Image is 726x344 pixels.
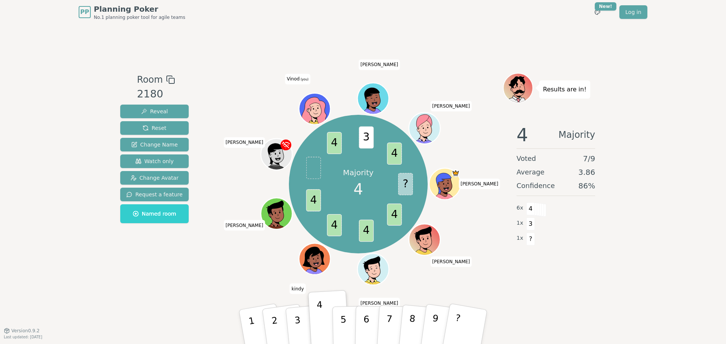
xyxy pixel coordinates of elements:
span: 4 [327,132,342,154]
span: 4 [327,214,342,236]
p: Results are in! [543,84,586,95]
span: 4 [354,178,363,201]
span: 4 [359,220,374,242]
span: 4 [517,126,528,144]
button: Reveal [120,105,189,118]
span: Majority [558,126,595,144]
span: Click to change your name [430,256,472,267]
button: Change Avatar [120,171,189,185]
span: Change Name [131,141,178,148]
span: 1 x [517,234,523,242]
span: ? [398,173,413,195]
span: Average [517,167,544,177]
span: 3 [359,126,374,149]
span: Watch only [135,157,174,165]
span: Natasha is the host [452,169,460,177]
span: 6 x [517,204,523,212]
span: 4 [387,143,402,165]
span: 86 % [579,180,595,191]
button: Reset [120,121,189,135]
span: Request a feature [126,191,183,198]
div: New! [595,2,616,11]
a: PPPlanning PokerNo.1 planning poker tool for agile teams [79,4,185,20]
p: Majority [343,167,374,178]
span: 4 [526,202,535,215]
span: Confidence [517,180,555,191]
span: Room [137,73,163,86]
span: 3 [526,218,535,230]
span: 4 [387,204,402,226]
button: New! [591,5,604,19]
button: Request a feature [120,188,189,201]
span: Click to change your name [459,179,500,189]
span: PP [80,8,89,17]
span: ? [526,233,535,245]
button: Click to change your avatar [300,94,330,124]
a: Log in [619,5,647,19]
span: Click to change your name [224,220,265,231]
span: Voted [517,153,536,164]
button: Watch only [120,154,189,168]
span: Click to change your name [224,137,265,148]
span: Named room [133,210,176,218]
span: Last updated: [DATE] [4,335,42,339]
span: Click to change your name [430,101,472,111]
span: 1 x [517,219,523,227]
span: 3.86 [578,167,595,177]
span: Reveal [141,108,168,115]
span: Click to change your name [290,284,306,294]
span: Change Avatar [130,174,179,182]
span: 4 [306,189,321,211]
div: 2180 [137,86,175,102]
p: 4 [316,299,325,341]
button: Version0.9.2 [4,328,40,334]
span: Version 0.9.2 [11,328,40,334]
span: 7 / 9 [583,153,595,164]
button: Change Name [120,138,189,151]
span: Click to change your name [358,298,400,309]
span: (you) [299,78,309,82]
span: Planning Poker [94,4,185,14]
span: No.1 planning poker tool for agile teams [94,14,185,20]
span: Reset [143,124,166,132]
span: Click to change your name [285,74,310,85]
span: Click to change your name [358,60,400,70]
button: Named room [120,204,189,223]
